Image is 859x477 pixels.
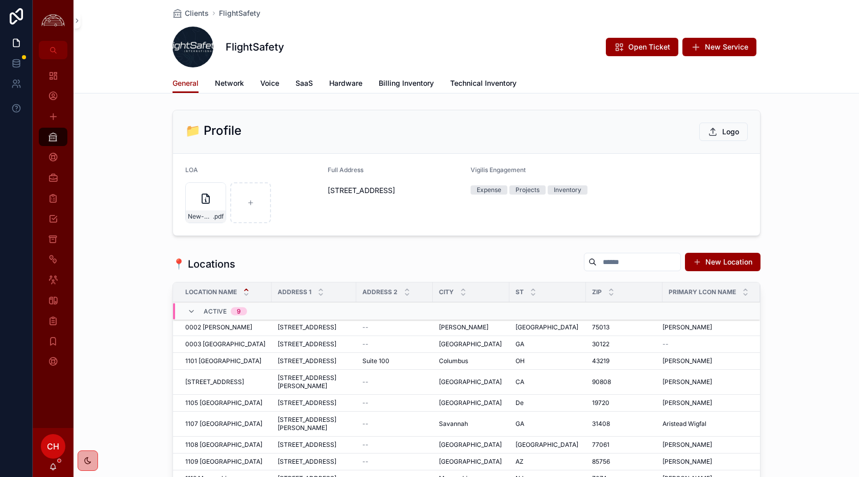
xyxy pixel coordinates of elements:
[592,288,602,296] span: Zip
[47,440,59,452] span: CH
[278,416,350,432] span: [STREET_ADDRESS][PERSON_NAME]
[173,8,209,18] a: Clients
[33,59,73,384] div: scrollable content
[188,212,213,221] span: New-Socium-LOA
[516,340,524,348] span: GA
[226,40,284,54] h1: FlightSafety
[592,357,609,365] span: 43219
[439,323,488,331] span: [PERSON_NAME]
[516,185,539,195] div: Projects
[185,420,262,428] span: 1107 [GEOGRAPHIC_DATA]
[722,127,739,137] span: Logo
[329,74,362,94] a: Hardware
[213,212,224,221] span: .pdf
[685,253,760,271] button: New Location
[173,257,235,271] h1: 📍 Locations
[592,378,611,386] span: 90808
[204,307,227,316] span: Active
[516,458,524,466] span: AZ
[628,42,670,52] span: Open Ticket
[516,288,524,296] span: ST
[185,323,252,331] span: 0002 [PERSON_NAME]
[329,78,362,88] span: Hardware
[439,340,502,348] span: [GEOGRAPHIC_DATA]
[662,378,712,386] span: [PERSON_NAME]
[278,374,350,390] span: [STREET_ADDRESS][PERSON_NAME]
[362,288,398,296] span: Address 2
[516,323,578,331] span: [GEOGRAPHIC_DATA]
[592,441,609,449] span: 77061
[662,420,706,428] span: Aristead Wigfal
[592,399,609,407] span: 19720
[173,78,199,88] span: General
[362,441,369,449] span: --
[379,74,434,94] a: Billing Inventory
[662,340,669,348] span: --
[362,323,369,331] span: --
[328,166,363,174] span: Full Address
[439,288,454,296] span: City
[362,340,369,348] span: --
[185,8,209,18] span: Clients
[439,399,502,407] span: [GEOGRAPHIC_DATA]
[471,166,526,174] span: Vigilis Engagement
[185,288,237,296] span: Location Name
[278,357,336,365] span: [STREET_ADDRESS]
[219,8,260,18] a: FlightSafety
[662,458,712,466] span: [PERSON_NAME]
[592,323,609,331] span: 75013
[362,357,389,365] span: Suite 100
[439,420,468,428] span: Savannah
[278,323,336,331] span: [STREET_ADDRESS]
[215,74,244,94] a: Network
[260,74,279,94] a: Voice
[450,78,517,88] span: Technical Inventory
[362,378,369,386] span: --
[477,185,501,195] div: Expense
[185,378,244,386] span: [STREET_ADDRESS]
[278,340,336,348] span: [STREET_ADDRESS]
[185,166,198,174] span: LOA
[705,42,748,52] span: New Service
[592,340,609,348] span: 30122
[185,399,262,407] span: 1105 [GEOGRAPHIC_DATA]
[237,307,241,316] div: 9
[516,441,578,449] span: [GEOGRAPHIC_DATA]
[699,123,748,141] button: Logo
[592,420,610,428] span: 31408
[296,78,313,88] span: SaaS
[662,357,712,365] span: [PERSON_NAME]
[362,399,369,407] span: --
[296,74,313,94] a: SaaS
[439,441,502,449] span: [GEOGRAPHIC_DATA]
[278,288,311,296] span: Address 1
[516,357,525,365] span: OH
[516,420,524,428] span: GA
[185,458,262,466] span: 1109 [GEOGRAPHIC_DATA]
[669,288,736,296] span: Primary LCON Name
[379,78,434,88] span: Billing Inventory
[260,78,279,88] span: Voice
[39,13,67,29] img: App logo
[516,378,524,386] span: CA
[682,38,756,56] button: New Service
[662,399,712,407] span: [PERSON_NAME]
[278,399,336,407] span: [STREET_ADDRESS]
[173,74,199,93] a: General
[215,78,244,88] span: Network
[662,441,712,449] span: [PERSON_NAME]
[328,185,462,196] span: [STREET_ADDRESS]
[362,420,369,428] span: --
[439,458,502,466] span: [GEOGRAPHIC_DATA]
[278,458,336,466] span: [STREET_ADDRESS]
[185,123,241,139] h2: 📁 Profile
[450,74,517,94] a: Technical Inventory
[439,357,468,365] span: Columbus
[185,441,262,449] span: 1108 [GEOGRAPHIC_DATA]
[185,357,261,365] span: 1101 [GEOGRAPHIC_DATA]
[606,38,678,56] button: Open Ticket
[278,441,336,449] span: [STREET_ADDRESS]
[185,340,265,348] span: 0003 [GEOGRAPHIC_DATA]
[592,458,610,466] span: 85756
